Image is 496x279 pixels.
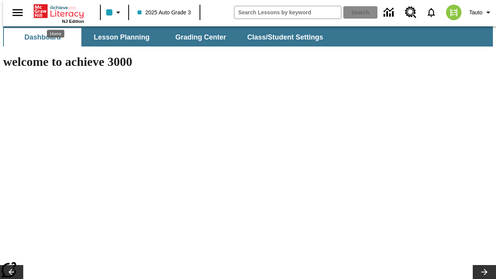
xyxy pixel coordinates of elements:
[24,33,61,42] span: Dashboard
[175,33,226,42] span: Grading Center
[4,28,81,46] button: Dashboard
[473,265,496,279] button: Lesson carousel, Next
[103,5,126,19] button: Class color is light blue. Change class color
[83,28,160,46] button: Lesson Planning
[34,3,84,24] div: Home
[3,26,493,46] div: SubNavbar
[241,28,329,46] button: Class/Student Settings
[47,30,64,38] div: Home
[421,2,441,22] a: Notifications
[162,28,239,46] button: Grading Center
[6,1,29,24] button: Open side menu
[34,3,84,19] a: Home
[3,55,338,69] h1: welcome to achieve 3000
[466,5,496,19] button: Profile/Settings
[446,5,462,20] img: avatar image
[441,2,466,22] button: Select a new avatar
[94,33,150,42] span: Lesson Planning
[469,9,482,17] span: Tauto
[138,9,191,17] span: 2025 Auto Grade 3
[247,33,323,42] span: Class/Student Settings
[3,28,330,46] div: SubNavbar
[379,2,400,23] a: Data Center
[400,2,421,23] a: Resource Center, Will open in new tab
[62,19,84,24] span: NJ Edition
[234,6,341,19] input: search field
